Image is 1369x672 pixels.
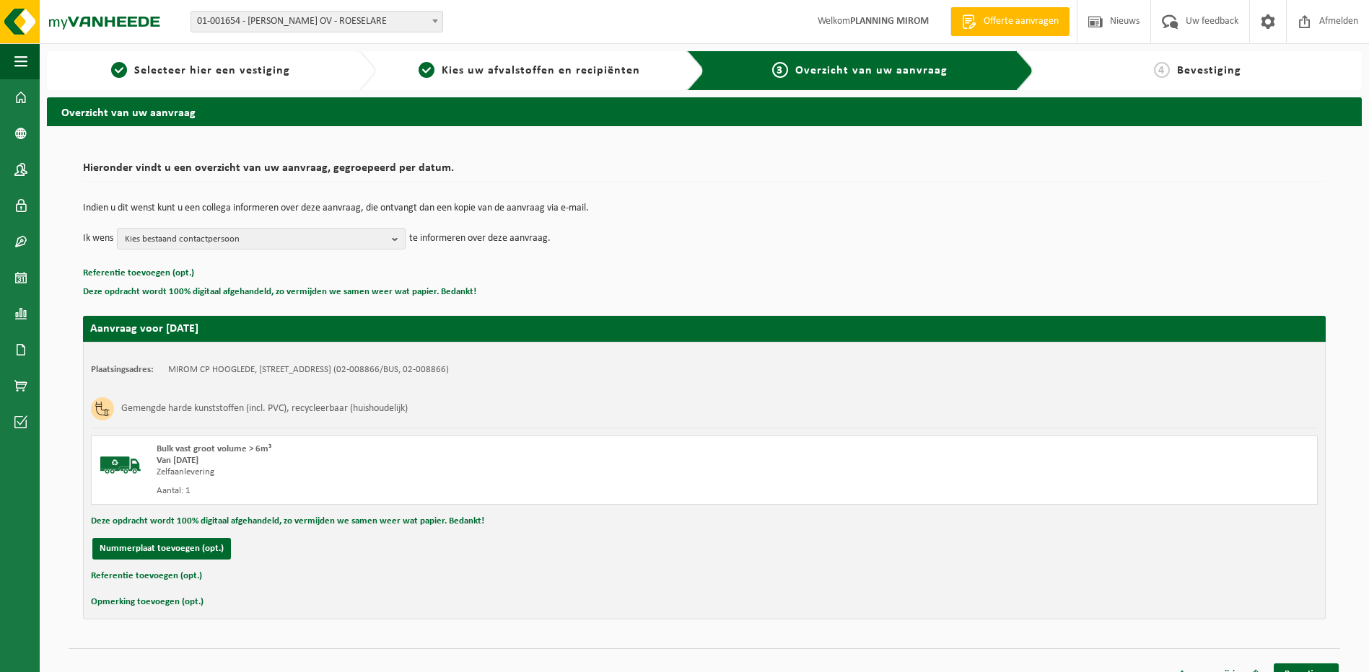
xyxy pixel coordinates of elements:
div: Zelfaanlevering [157,467,762,478]
h2: Overzicht van uw aanvraag [47,97,1362,125]
span: Bevestiging [1177,65,1241,76]
h2: Hieronder vindt u een overzicht van uw aanvraag, gegroepeerd per datum. [83,162,1326,182]
strong: Plaatsingsadres: [91,365,154,374]
button: Referentie toevoegen (opt.) [91,567,202,585]
p: Ik wens [83,228,113,249]
div: Aantal: 1 [157,485,762,497]
span: 01-001654 - MIROM ROESELARE OV - ROESELARE [191,11,443,32]
span: Kies bestaand contactpersoon [125,229,386,250]
img: BL-SO-LV.png [99,443,142,487]
span: 2 [419,62,434,78]
button: Kies bestaand contactpersoon [117,228,406,249]
h3: Gemengde harde kunststoffen (incl. PVC), recycleerbaar (huishoudelijk) [121,397,408,420]
span: 1 [111,62,127,78]
span: 3 [772,62,788,78]
a: 2Kies uw afvalstoffen en recipiënten [383,62,676,79]
strong: Van [DATE] [157,456,198,465]
p: te informeren over deze aanvraag. [409,228,551,249]
span: Overzicht van uw aanvraag [795,65,948,76]
span: Offerte aanvragen [980,14,1062,29]
span: Selecteer hier een vestiging [134,65,290,76]
span: 01-001654 - MIROM ROESELARE OV - ROESELARE [191,12,442,32]
button: Opmerking toevoegen (opt.) [91,593,204,611]
p: Indien u dit wenst kunt u een collega informeren over deze aanvraag, die ontvangt dan een kopie v... [83,203,1326,213]
a: Offerte aanvragen [950,7,1070,36]
span: Kies uw afvalstoffen en recipiënten [442,65,640,76]
strong: PLANNING MIROM [850,16,929,27]
button: Deze opdracht wordt 100% digitaal afgehandeld, zo vermijden we samen weer wat papier. Bedankt! [91,512,484,531]
button: Referentie toevoegen (opt.) [83,264,194,283]
button: Nummerplaat toevoegen (opt.) [92,538,231,560]
span: Bulk vast groot volume > 6m³ [157,444,271,454]
a: 1Selecteer hier een vestiging [54,62,347,79]
button: Deze opdracht wordt 100% digitaal afgehandeld, zo vermijden we samen weer wat papier. Bedankt! [83,283,476,301]
td: MIROM CP HOOGLEDE, [STREET_ADDRESS] (02-008866/BUS, 02-008866) [168,364,449,376]
span: 4 [1154,62,1170,78]
strong: Aanvraag voor [DATE] [90,323,198,335]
